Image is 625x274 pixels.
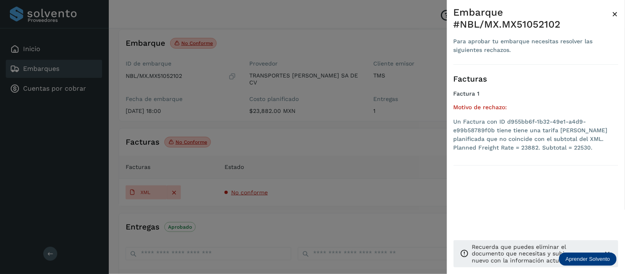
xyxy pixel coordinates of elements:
[612,8,618,20] span: ×
[454,75,618,84] h3: Facturas
[454,37,612,54] div: Para aprobar tu embarque necesitas resolver las siguientes rechazos.
[454,90,618,97] h4: Factura 1
[454,7,612,30] div: Embarque #NBL/MX.MX51052102
[454,117,618,152] li: Un Factura con ID d955bb6f-1b32-49e1-a4d9-e99b58789f0b tiene tiene una tarifa [PERSON_NAME] plani...
[566,256,610,262] p: Aprender Solvento
[454,104,618,111] h5: Motivo de rechazo:
[559,253,617,266] div: Aprender Solvento
[612,7,618,21] button: Close
[472,244,597,264] p: Recuerda que puedes eliminar el documento que necesitas y subir uno nuevo con la información actu...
